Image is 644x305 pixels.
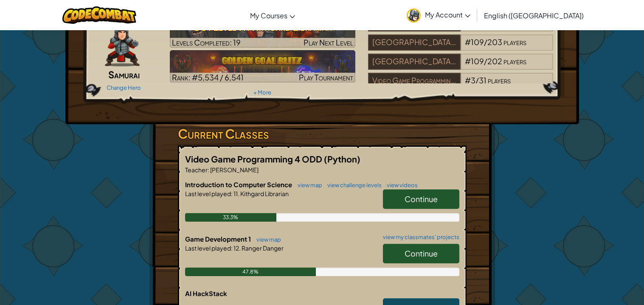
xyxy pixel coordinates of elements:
[503,56,526,66] span: players
[172,72,244,82] span: Rank: #5,534 / 6,541
[368,54,461,70] div: [GEOGRAPHIC_DATA] Ms
[185,166,208,174] span: Teacher
[471,75,475,85] span: 3
[368,62,554,71] a: [GEOGRAPHIC_DATA] Ms#109/202players
[425,10,470,19] span: My Account
[471,37,484,47] span: 109
[479,75,487,85] span: 31
[304,37,353,47] span: Play Next Level
[368,34,461,51] div: [GEOGRAPHIC_DATA] Sd
[233,244,241,252] span: 12.
[480,4,588,27] a: English ([GEOGRAPHIC_DATA])
[241,244,284,252] span: Ranger Danger
[503,37,526,47] span: players
[471,56,484,66] span: 109
[252,236,281,243] a: view map
[185,268,316,276] div: 47.8%
[170,50,355,83] img: Golden Goal
[108,68,140,80] span: Samurai
[172,37,241,47] span: Levels Completed: 19
[185,180,293,188] span: Introduction to Computer Science
[405,248,438,258] span: Continue
[487,37,502,47] span: 203
[231,244,233,252] span: :
[293,182,322,188] a: view map
[107,84,141,91] a: Change Hero
[185,244,231,252] span: Last level played
[323,182,382,188] a: view challenge levels
[324,154,360,164] span: (Python)
[185,190,231,197] span: Last level played
[208,166,209,174] span: :
[402,2,475,29] a: My Account
[185,154,324,164] span: Video Game Programming 4 ODD
[465,56,471,66] span: #
[488,75,511,85] span: players
[185,213,276,222] div: 33.3%
[105,15,140,66] img: samurai.pose.png
[253,89,271,96] a: + More
[239,190,289,197] span: Kithgard Librarian
[407,9,421,23] img: avatar
[484,37,487,47] span: /
[487,56,502,66] span: 202
[246,4,299,27] a: My Courses
[475,75,479,85] span: /
[484,11,584,20] span: English ([GEOGRAPHIC_DATA])
[185,289,227,297] span: AI HackStack
[405,194,438,204] span: Continue
[185,235,252,243] span: Game Development 1
[250,11,287,20] span: My Courses
[209,166,259,174] span: [PERSON_NAME]
[465,75,471,85] span: #
[299,72,353,82] span: Play Tournament
[465,37,471,47] span: #
[368,43,554,52] a: [GEOGRAPHIC_DATA] Sd#109/203players
[170,15,355,48] a: Play Next Level
[379,234,459,240] a: view my classmates' projects
[368,73,461,89] div: Video Game Programming 4 ODD
[484,56,487,66] span: /
[382,182,418,188] a: view videos
[62,6,137,24] img: CodeCombat logo
[231,190,233,197] span: :
[233,190,239,197] span: 11.
[178,124,467,143] h3: Current Classes
[170,50,355,83] a: Rank: #5,534 / 6,541Play Tournament
[368,81,554,91] a: Video Game Programming 4 ODD#3/31players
